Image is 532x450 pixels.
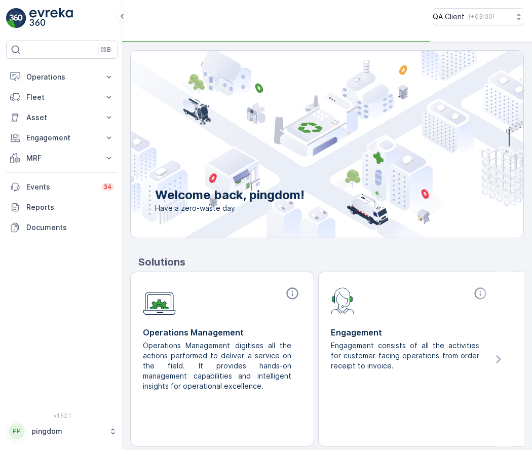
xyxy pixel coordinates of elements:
p: Engagement consists of all the activities for customer facing operations from order receipt to in... [331,341,481,371]
p: MRF [26,153,98,163]
p: Operations Management digitises all the actions performed to deliver a service on the field. It p... [143,341,293,391]
button: MRF [6,148,118,168]
div: PP [9,423,25,439]
p: ⌘B [101,46,111,54]
p: Documents [26,222,114,233]
button: QA Client(+03:00) [433,8,524,25]
a: Reports [6,197,118,217]
p: Events [26,182,95,192]
p: 34 [103,183,112,191]
p: Fleet [26,92,98,102]
p: ( +03:00 ) [469,13,495,21]
p: Welcome back, pingdom! [155,187,305,203]
button: Fleet [6,87,118,107]
button: Asset [6,107,118,128]
p: Reports [26,202,114,212]
p: Operations [26,72,98,82]
img: logo [6,8,26,28]
img: city illustration [85,51,523,238]
img: module-icon [143,286,176,315]
p: pingdom [31,426,104,436]
p: Asset [26,113,98,123]
img: logo_light-DOdMpM7g.png [29,8,73,28]
a: Events34 [6,177,118,197]
a: Documents [6,217,118,238]
span: Have a zero-waste day [155,203,305,213]
img: module-icon [331,286,355,315]
p: QA Client [433,12,465,22]
p: Solutions [138,254,524,270]
span: v 1.52.1 [6,413,118,419]
p: Engagement [331,326,489,339]
p: Operations Management [143,326,301,339]
button: Operations [6,67,118,87]
p: Engagement [26,133,98,143]
button: PPpingdom [6,421,118,442]
button: Engagement [6,128,118,148]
